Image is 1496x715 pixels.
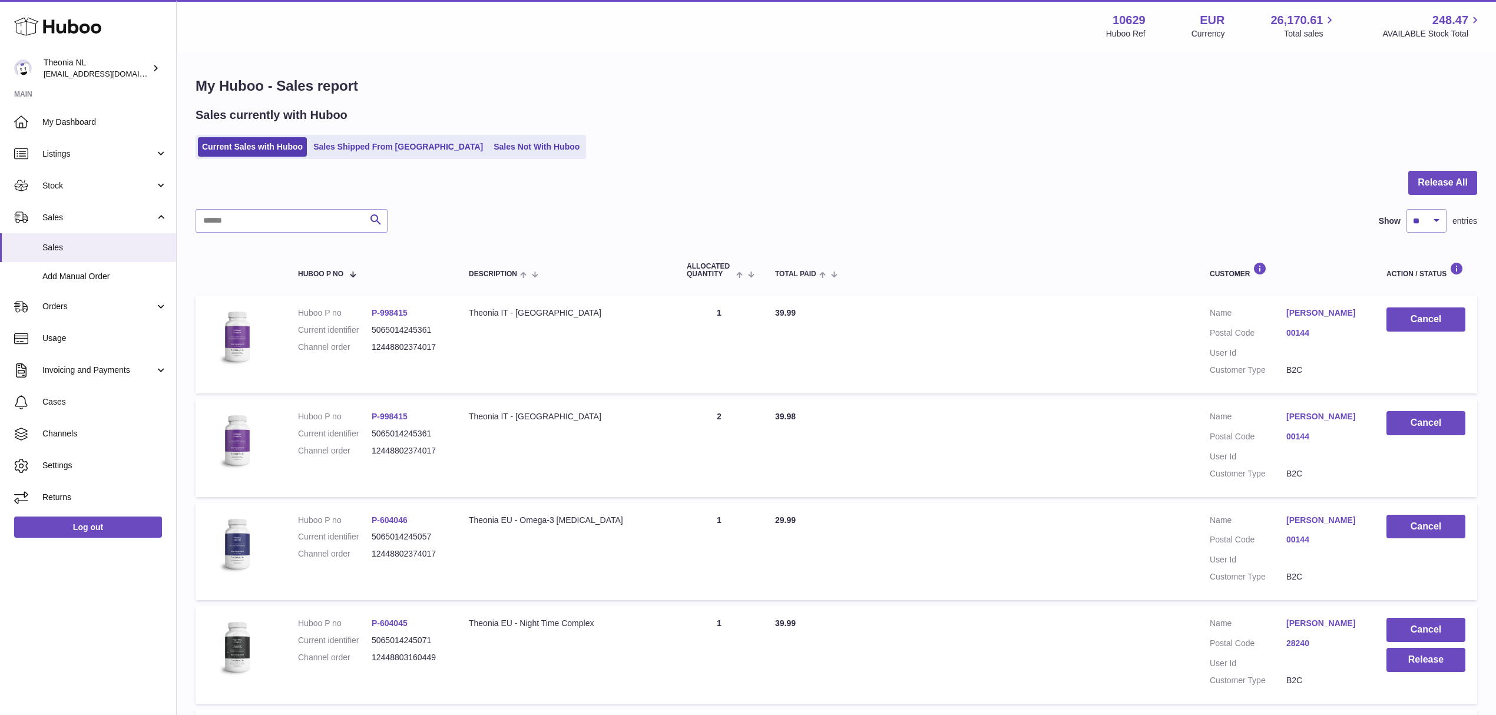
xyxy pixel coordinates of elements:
[309,137,487,157] a: Sales Shipped From [GEOGRAPHIC_DATA]
[372,445,445,456] dd: 12448802374017
[298,531,372,542] dt: Current identifier
[372,428,445,439] dd: 5065014245361
[489,137,584,157] a: Sales Not With Huboo
[1386,515,1465,539] button: Cancel
[1286,675,1363,686] dd: B2C
[207,618,266,677] img: 106291725893109.jpg
[198,137,307,157] a: Current Sales with Huboo
[1210,431,1286,445] dt: Postal Code
[42,180,155,191] span: Stock
[207,515,266,574] img: 106291725893086.jpg
[1210,675,1286,686] dt: Customer Type
[42,117,167,128] span: My Dashboard
[1210,451,1286,462] dt: User Id
[372,548,445,560] dd: 12448802374017
[42,428,167,439] span: Channels
[1286,571,1363,582] dd: B2C
[1210,618,1286,632] dt: Name
[14,59,32,77] img: info@wholesomegoods.eu
[14,517,162,538] a: Log out
[372,412,408,421] a: P-998415
[372,342,445,353] dd: 12448802374017
[1286,515,1363,526] a: [PERSON_NAME]
[42,301,155,312] span: Orders
[1210,307,1286,322] dt: Name
[1386,307,1465,332] button: Cancel
[675,399,763,497] td: 2
[298,445,372,456] dt: Channel order
[675,296,763,393] td: 1
[1408,171,1477,195] button: Release All
[44,69,173,78] span: [EMAIL_ADDRESS][DOMAIN_NAME]
[1286,327,1363,339] a: 00144
[1113,12,1146,28] strong: 10629
[298,325,372,336] dt: Current identifier
[1210,554,1286,565] dt: User Id
[298,618,372,629] dt: Huboo P no
[298,428,372,439] dt: Current identifier
[1286,468,1363,479] dd: B2C
[372,635,445,646] dd: 5065014245071
[207,411,266,470] img: 106291725893008.jpg
[1386,411,1465,435] button: Cancel
[42,333,167,344] span: Usage
[298,270,343,278] span: Huboo P no
[1386,262,1465,278] div: Action / Status
[1286,618,1363,629] a: [PERSON_NAME]
[469,618,663,629] div: Theonia EU - Night Time Complex
[1286,534,1363,545] a: 00144
[1210,534,1286,548] dt: Postal Code
[1286,411,1363,422] a: [PERSON_NAME]
[298,342,372,353] dt: Channel order
[196,107,347,123] h2: Sales currently with Huboo
[1386,618,1465,642] button: Cancel
[1270,12,1323,28] span: 26,170.61
[298,548,372,560] dt: Channel order
[469,515,663,526] div: Theonia EU - Omega-3 [MEDICAL_DATA]
[207,307,266,366] img: 106291725893008.jpg
[775,412,796,421] span: 39.98
[298,411,372,422] dt: Huboo P no
[775,308,796,317] span: 39.99
[1210,638,1286,652] dt: Postal Code
[42,460,167,471] span: Settings
[372,325,445,336] dd: 5065014245361
[1286,365,1363,376] dd: B2C
[42,396,167,408] span: Cases
[1210,571,1286,582] dt: Customer Type
[298,515,372,526] dt: Huboo P no
[372,308,408,317] a: P-998415
[1432,12,1468,28] span: 248.47
[298,652,372,663] dt: Channel order
[1210,515,1286,529] dt: Name
[1210,365,1286,376] dt: Customer Type
[1452,216,1477,227] span: entries
[1284,28,1336,39] span: Total sales
[1382,28,1482,39] span: AVAILABLE Stock Total
[469,307,663,319] div: Theonia IT - [GEOGRAPHIC_DATA]
[372,652,445,663] dd: 12448803160449
[687,263,733,278] span: ALLOCATED Quantity
[196,77,1477,95] h1: My Huboo - Sales report
[775,270,816,278] span: Total paid
[1210,658,1286,669] dt: User Id
[469,270,517,278] span: Description
[775,618,796,628] span: 39.99
[1382,12,1482,39] a: 248.47 AVAILABLE Stock Total
[372,618,408,628] a: P-604045
[1210,347,1286,359] dt: User Id
[1106,28,1146,39] div: Huboo Ref
[1200,12,1224,28] strong: EUR
[44,57,150,80] div: Theonia NL
[1210,468,1286,479] dt: Customer Type
[1286,431,1363,442] a: 00144
[42,365,155,376] span: Invoicing and Payments
[1210,327,1286,342] dt: Postal Code
[42,242,167,253] span: Sales
[372,531,445,542] dd: 5065014245057
[42,492,167,503] span: Returns
[298,635,372,646] dt: Current identifier
[469,411,663,422] div: Theonia IT - [GEOGRAPHIC_DATA]
[42,212,155,223] span: Sales
[1210,411,1286,425] dt: Name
